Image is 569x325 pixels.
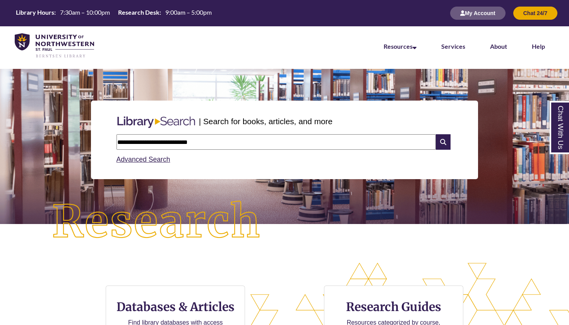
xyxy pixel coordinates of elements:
a: Services [441,43,465,50]
a: Hours Today [13,8,215,19]
img: Libary Search [113,113,199,131]
a: About [490,43,507,50]
table: Hours Today [13,8,215,18]
a: Chat 24/7 [513,10,557,16]
a: Resources [384,43,416,50]
a: Help [532,43,545,50]
h3: Databases & Articles [112,299,238,314]
i: Search [436,134,451,150]
span: 9:00am – 5:00pm [165,9,212,16]
th: Research Desk: [115,8,162,17]
p: | Search for books, articles, and more [199,115,332,127]
img: Research [29,178,285,267]
img: UNWSP Library Logo [15,33,94,58]
th: Library Hours: [13,8,57,17]
button: My Account [450,7,506,20]
h3: Research Guides [331,299,457,314]
button: Chat 24/7 [513,7,557,20]
span: 7:30am – 10:00pm [60,9,110,16]
a: Advanced Search [117,156,170,163]
a: My Account [450,10,506,16]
